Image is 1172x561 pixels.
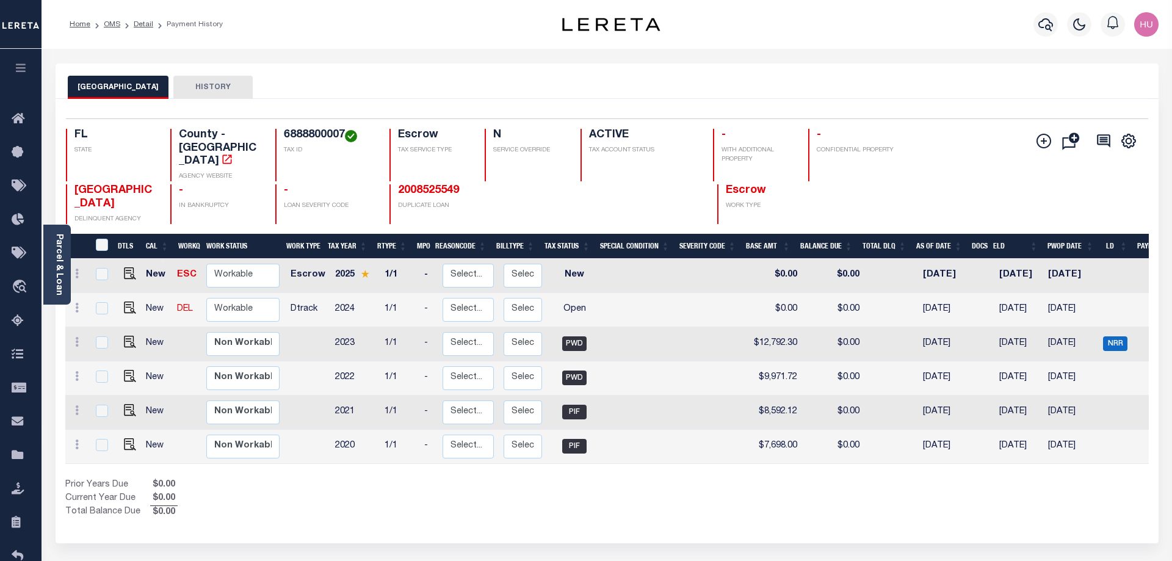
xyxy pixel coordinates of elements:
td: [DATE] [1043,430,1099,464]
td: 1/1 [380,361,419,396]
p: IN BANKRUPTCY [179,201,261,211]
td: 2023 [330,327,380,361]
td: 2024 [330,293,380,327]
td: Escrow [286,259,330,293]
a: OMS [104,21,120,28]
td: Open [547,293,602,327]
td: - [419,361,438,396]
td: 1/1 [380,396,419,430]
td: 1/1 [380,430,419,464]
td: - [419,259,438,293]
td: 2021 [330,396,380,430]
a: NRR [1103,339,1127,348]
td: [DATE] [918,259,974,293]
th: Base Amt: activate to sort column ascending [741,234,795,259]
td: [DATE] [1043,327,1099,361]
span: $0.00 [150,506,178,519]
a: Home [70,21,90,28]
td: New [547,259,602,293]
p: SERVICE OVERRIDE [493,146,566,155]
p: CONFIDENTIAL PROPERTY [817,146,899,155]
p: TAX ACCOUNT STATUS [589,146,698,155]
th: LD: activate to sort column ascending [1099,234,1132,259]
td: [DATE] [994,430,1043,464]
span: PWD [562,336,587,351]
span: $0.00 [150,492,178,505]
img: logo-dark.svg [562,18,660,31]
i: travel_explore [12,280,31,295]
button: HISTORY [173,76,253,99]
p: DELINQUENT AGENCY [74,215,156,224]
td: [DATE] [918,293,974,327]
th: As of Date: activate to sort column ascending [911,234,968,259]
td: New [141,327,172,361]
th: WorkQ [173,234,201,259]
td: [DATE] [918,396,974,430]
td: $0.00 [802,396,864,430]
th: DTLS [113,234,141,259]
td: $7,698.00 [748,430,802,464]
span: PIF [562,405,587,419]
span: - [284,185,288,196]
td: [DATE] [918,430,974,464]
td: Current Year Due [65,492,150,505]
span: [GEOGRAPHIC_DATA] [74,185,152,209]
span: $0.00 [150,479,178,492]
td: - [419,327,438,361]
td: New [141,396,172,430]
a: Detail [134,21,153,28]
th: Tax Status: activate to sort column ascending [540,234,595,259]
th: Balance Due: activate to sort column ascending [795,234,858,259]
td: [DATE] [994,259,1043,293]
td: [DATE] [918,327,974,361]
p: AGENCY WEBSITE [179,172,261,181]
td: - [419,396,438,430]
td: New [141,259,172,293]
button: [GEOGRAPHIC_DATA] [68,76,168,99]
a: DEL [177,305,193,313]
h4: County - [GEOGRAPHIC_DATA] [179,129,261,168]
li: Payment History [153,19,223,30]
th: Severity Code: activate to sort column ascending [675,234,741,259]
span: NRR [1103,336,1127,351]
td: Prior Years Due [65,479,150,492]
th: Tax Year: activate to sort column ascending [323,234,372,259]
th: Work Status [201,234,284,259]
th: BillType: activate to sort column ascending [491,234,540,259]
p: TAX SERVICE TYPE [398,146,471,155]
p: WITH ADDITIONAL PROPERTY [722,146,794,164]
th: Docs [967,234,988,259]
span: - [179,185,183,196]
p: STATE [74,146,156,155]
p: LOAN SEVERITY CODE [284,201,375,211]
h4: 6888800007 [284,129,375,142]
th: Total DLQ: activate to sort column ascending [858,234,911,259]
th: PWOP Date: activate to sort column ascending [1043,234,1099,259]
td: $0.00 [802,327,864,361]
td: $12,792.30 [748,327,802,361]
h4: FL [74,129,156,142]
p: TAX ID [284,146,375,155]
td: [DATE] [994,293,1043,327]
td: 1/1 [380,259,419,293]
span: PWD [562,371,587,385]
p: DUPLICATE LOAN [398,201,571,211]
td: $0.00 [802,361,864,396]
td: [DATE] [1043,396,1099,430]
span: - [722,129,726,140]
img: svg+xml;base64,PHN2ZyB4bWxucz0iaHR0cDovL3d3dy53My5vcmcvMjAwMC9zdmciIHBvaW50ZXItZXZlbnRzPSJub25lIi... [1134,12,1159,37]
span: - [817,129,821,140]
th: &nbsp;&nbsp;&nbsp;&nbsp;&nbsp;&nbsp;&nbsp;&nbsp;&nbsp;&nbsp; [65,234,89,259]
td: New [141,361,172,396]
td: 2022 [330,361,380,396]
th: Work Type [281,234,323,259]
th: &nbsp; [89,234,114,259]
a: ESC [177,270,197,279]
td: $8,592.12 [748,396,802,430]
a: Parcel & Loan [54,234,63,295]
td: New [141,430,172,464]
img: Star.svg [361,270,369,278]
th: RType: activate to sort column ascending [372,234,412,259]
td: [DATE] [994,327,1043,361]
h4: N [493,129,566,142]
